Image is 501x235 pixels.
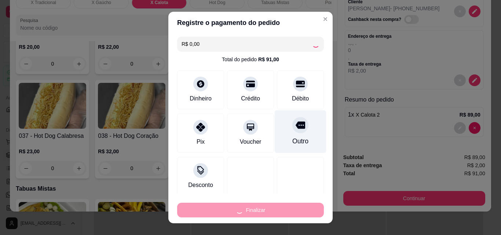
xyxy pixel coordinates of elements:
[188,181,213,190] div: Desconto
[319,13,331,25] button: Close
[197,137,205,146] div: Pix
[312,40,319,48] div: Loading
[222,56,279,63] div: Total do pedido
[258,56,279,63] div: R$ 91,00
[190,94,212,103] div: Dinheiro
[292,94,309,103] div: Débito
[240,137,262,146] div: Voucher
[182,37,312,51] input: Ex.: hambúrguer de cordeiro
[168,12,333,34] header: Registre o pagamento do pedido
[292,136,308,146] div: Outro
[241,94,260,103] div: Crédito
